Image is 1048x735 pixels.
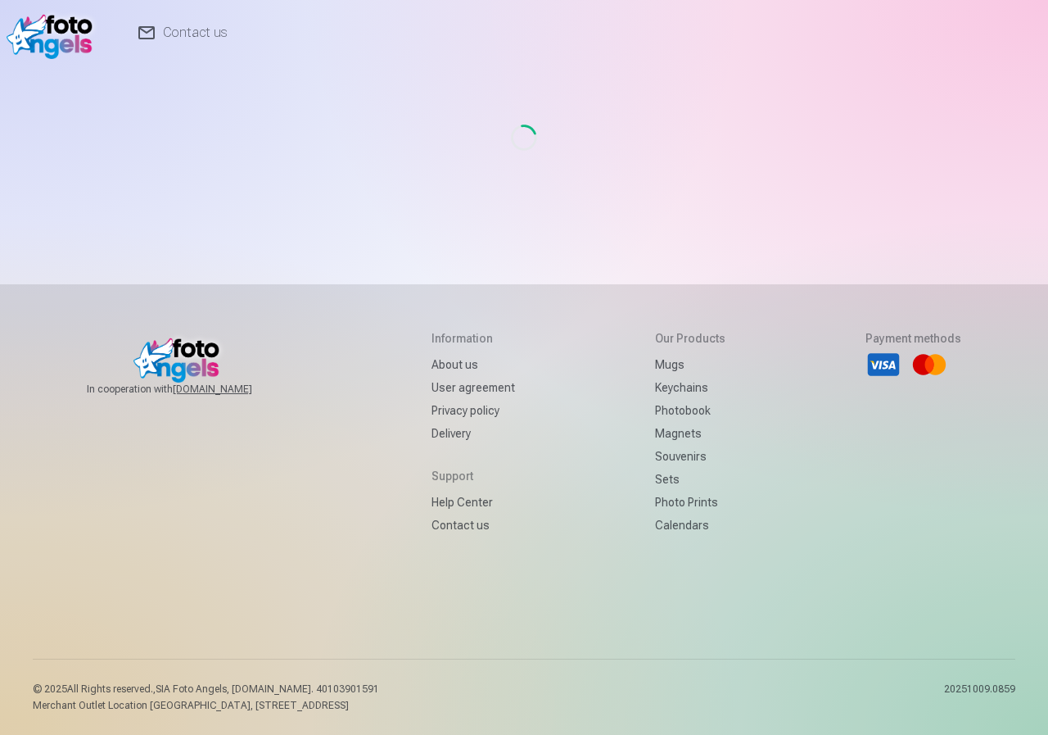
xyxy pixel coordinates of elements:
[156,683,379,695] span: SIA Foto Angels, [DOMAIN_NAME]. 40103901591
[7,7,101,59] img: /v1
[87,383,291,396] span: In cooperation with
[33,683,379,696] p: © 2025 All Rights reserved. ,
[655,422,725,445] a: Magnets
[655,514,725,537] a: Calendars
[33,699,379,712] p: Merchant Outlet Location [GEOGRAPHIC_DATA], [STREET_ADDRESS]
[655,468,725,491] a: Sets
[431,353,515,376] a: About us
[655,445,725,468] a: Souvenirs
[865,347,901,383] li: Visa
[431,399,515,422] a: Privacy policy
[911,347,947,383] li: Mastercard
[655,353,725,376] a: Mugs
[655,399,725,422] a: Photobook
[431,491,515,514] a: Help Center
[655,491,725,514] a: Photo prints
[173,383,291,396] a: [DOMAIN_NAME]
[865,330,961,347] h5: Payment methods
[431,330,515,347] h5: Information
[431,468,515,484] h5: Support
[655,330,725,347] h5: Our products
[655,376,725,399] a: Keychains
[944,683,1015,712] p: 20251009.0859
[431,514,515,537] a: Contact us
[431,422,515,445] a: Delivery
[431,376,515,399] a: User agreement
